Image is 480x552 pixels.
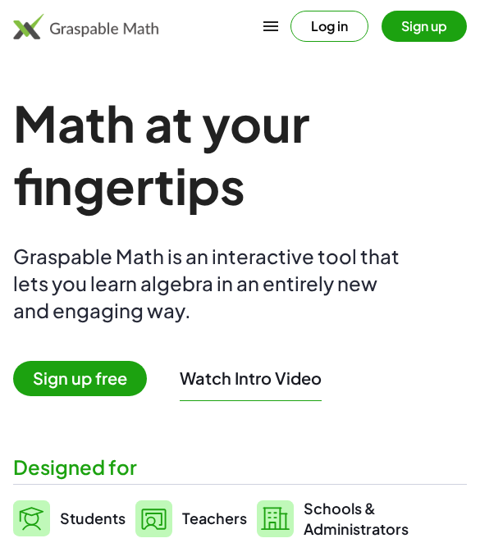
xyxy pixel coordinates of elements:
div: Designed for [13,454,467,481]
img: svg%3e [135,500,172,537]
button: Watch Intro Video [180,367,322,389]
span: Teachers [182,509,247,527]
span: Schools & Administrators [304,498,409,539]
a: Students [13,498,126,539]
img: svg%3e [13,500,50,536]
a: Teachers [135,498,247,539]
span: Students [60,509,126,527]
button: Log in [290,11,368,42]
div: Graspable Math is an interactive tool that lets you learn algebra in an entirely new and engaging... [13,243,407,324]
button: Sign up [382,11,467,42]
h1: Math at your fingertips [13,92,467,217]
span: Sign up free [13,361,147,396]
img: svg%3e [257,500,294,537]
a: Schools &Administrators [257,498,409,539]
